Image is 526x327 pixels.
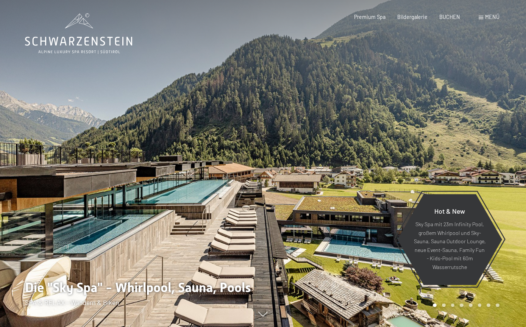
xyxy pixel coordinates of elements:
[460,304,464,307] div: Carousel Page 4
[496,304,499,307] div: Carousel Page 8
[439,14,460,20] a: BUCHEN
[485,14,499,20] span: Menü
[430,304,499,307] div: Carousel Pagination
[434,207,465,215] span: Hot & New
[354,14,386,20] a: Premium Spa
[433,304,437,307] div: Carousel Page 1 (Current Slide)
[451,304,455,307] div: Carousel Page 3
[469,304,473,307] div: Carousel Page 5
[478,304,482,307] div: Carousel Page 6
[487,304,490,307] div: Carousel Page 7
[414,221,486,272] p: Sky Spa mit 23m Infinity Pool, großem Whirlpool und Sky-Sauna, Sauna Outdoor Lounge, neue Event-S...
[397,194,503,285] a: Hot & New Sky Spa mit 23m Infinity Pool, großem Whirlpool und Sky-Sauna, Sauna Outdoor Lounge, ne...
[442,304,446,307] div: Carousel Page 2
[397,14,428,20] a: Bildergalerie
